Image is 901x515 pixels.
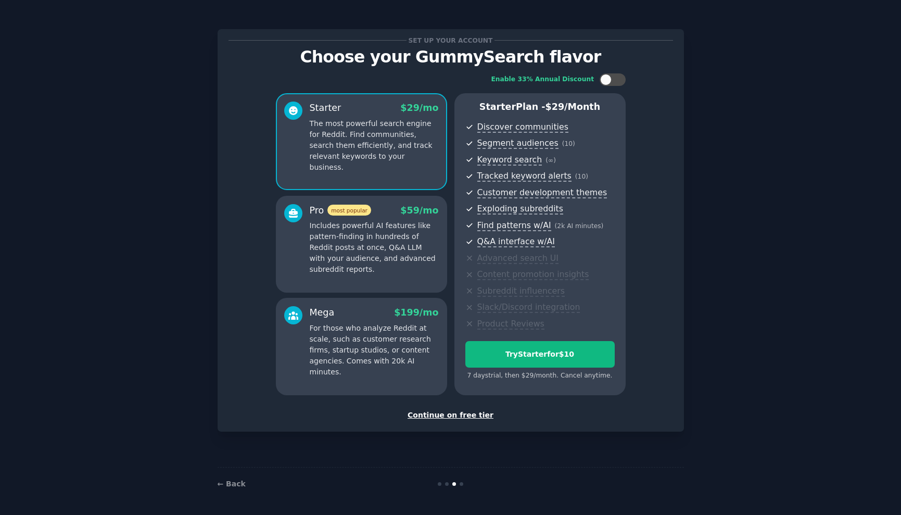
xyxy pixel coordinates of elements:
div: Continue on free tier [229,410,673,421]
span: $ 29 /mo [400,103,438,113]
span: $ 59 /mo [400,205,438,216]
span: Exploding subreddits [477,204,563,215]
span: Discover communities [477,122,568,133]
span: Q&A interface w/AI [477,236,555,247]
p: Includes powerful AI features like pattern-finding in hundreds of Reddit posts at once, Q&A LLM w... [310,220,439,275]
a: ← Back [218,480,246,488]
div: Starter [310,102,341,115]
p: For those who analyze Reddit at scale, such as customer research firms, startup studios, or conte... [310,323,439,378]
span: $ 199 /mo [394,307,438,318]
span: Find patterns w/AI [477,220,551,231]
div: Enable 33% Annual Discount [491,75,594,84]
span: ( 2k AI minutes ) [555,222,604,230]
button: TryStarterfor$10 [465,341,615,368]
span: Segment audiences [477,138,559,149]
div: Pro [310,204,371,217]
span: Tracked keyword alerts [477,171,572,182]
span: ( 10 ) [575,173,588,180]
span: Keyword search [477,155,542,166]
p: Choose your GummySearch flavor [229,48,673,66]
div: Try Starter for $10 [466,349,614,360]
p: The most powerful search engine for Reddit. Find communities, search them efficiently, and track ... [310,118,439,173]
span: Subreddit influencers [477,286,565,297]
span: Product Reviews [477,319,544,330]
span: Customer development themes [477,187,607,198]
span: most popular [327,205,371,216]
span: $ 29 /month [545,102,601,112]
span: ( ∞ ) [545,157,556,164]
span: Content promotion insights [477,269,589,280]
p: Starter Plan - [465,101,615,114]
div: 7 days trial, then $ 29 /month . Cancel anytime. [465,371,615,381]
div: Mega [310,306,335,319]
span: Slack/Discord integration [477,302,580,313]
span: Advanced search UI [477,253,559,264]
span: ( 10 ) [562,140,575,147]
span: Set up your account [407,35,494,46]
